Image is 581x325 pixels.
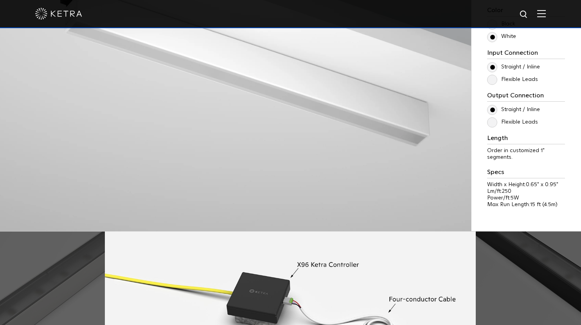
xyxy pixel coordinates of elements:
[35,8,82,20] img: ketra-logo-2019-white
[487,92,565,102] h3: Output Connection
[487,135,565,144] h3: Length
[537,10,546,17] img: Hamburger%20Nav.svg
[487,49,565,59] h3: Input Connection
[487,195,565,201] p: Power/ft:
[502,189,511,194] span: 250
[487,169,565,178] h3: Specs
[487,106,540,113] label: Straight / Inline
[519,10,529,20] img: search icon
[526,182,558,187] span: 0.65" x 0.95"
[487,33,516,40] label: White
[487,181,565,188] p: Width x Height:
[511,195,519,201] span: 5W
[487,201,565,208] p: Max Run Length:
[487,76,538,83] label: Flexible Leads
[487,119,538,126] label: Flexible Leads
[530,202,558,207] span: 15 ft (4.5m)
[487,148,545,160] span: Order in customized 1" segments.
[487,188,565,195] p: Lm/ft:
[487,64,540,70] label: Straight / Inline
